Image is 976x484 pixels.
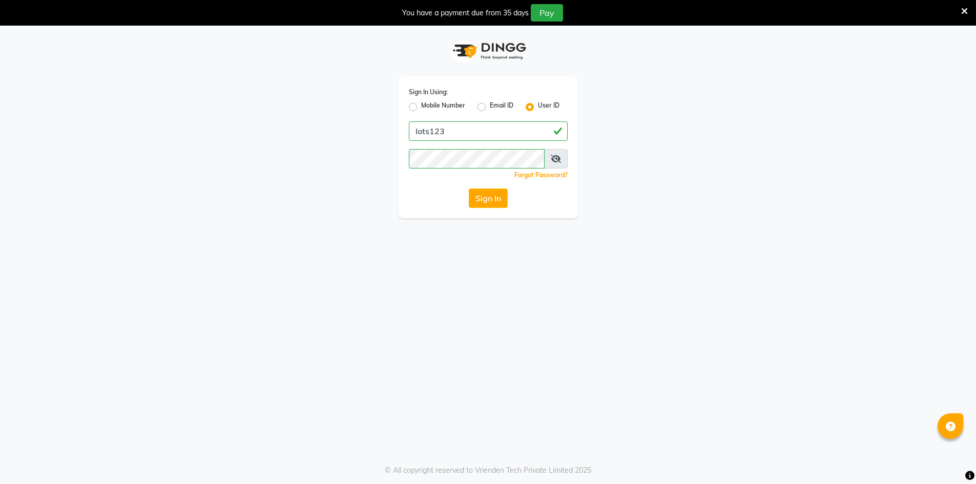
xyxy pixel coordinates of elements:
label: User ID [538,101,559,113]
a: Forgot Password? [514,171,568,179]
label: Sign In Using: [409,88,448,97]
button: Pay [531,4,563,22]
div: You have a payment due from 35 days [402,8,529,18]
input: Username [409,121,568,141]
input: Username [409,149,545,169]
img: logo1.svg [447,36,529,66]
button: Sign In [469,188,508,208]
iframe: chat widget [933,443,966,474]
label: Mobile Number [421,101,465,113]
label: Email ID [490,101,513,113]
